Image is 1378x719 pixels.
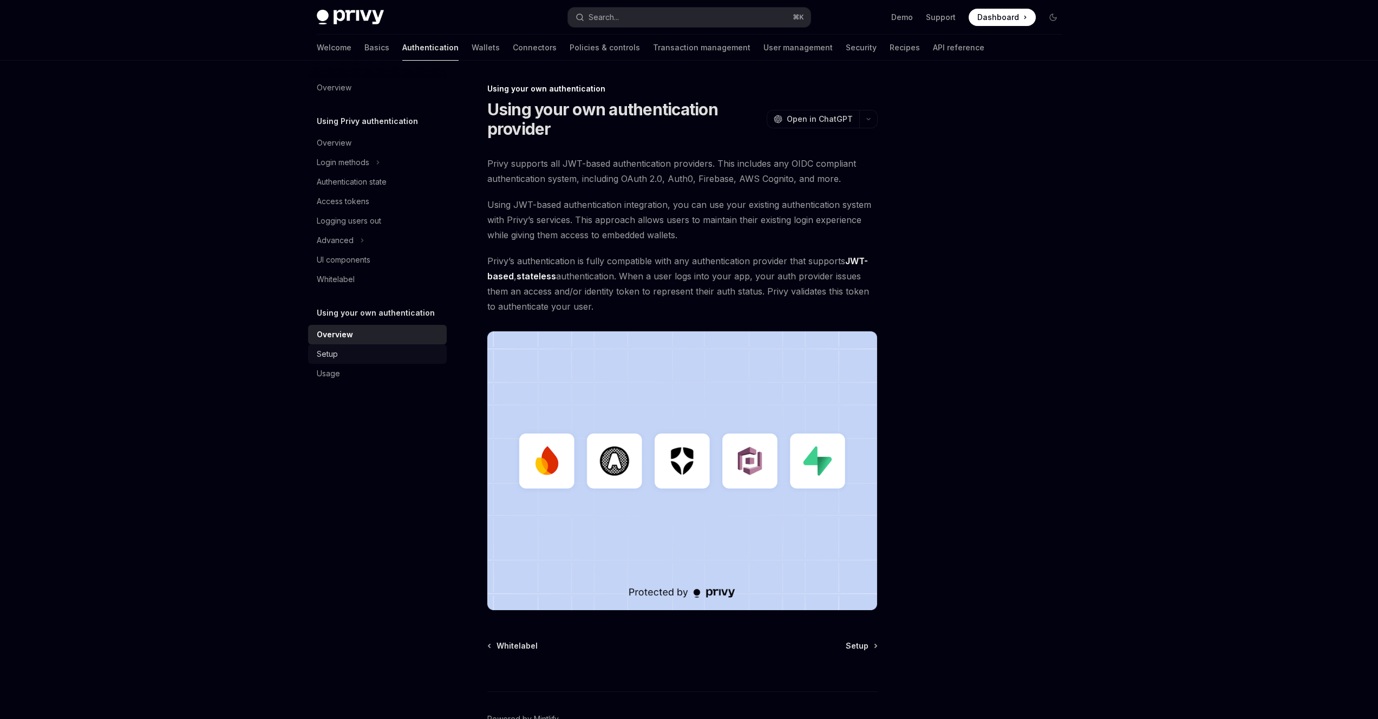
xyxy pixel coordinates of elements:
[317,10,384,25] img: dark logo
[589,11,619,24] div: Search...
[317,306,435,319] h5: Using your own authentication
[317,136,351,149] div: Overview
[308,172,447,192] a: Authentication state
[317,81,351,94] div: Overview
[846,640,868,651] span: Setup
[317,195,369,208] div: Access tokens
[308,133,447,153] a: Overview
[488,640,538,651] a: Whitelabel
[977,12,1019,23] span: Dashboard
[317,348,338,361] div: Setup
[402,35,459,61] a: Authentication
[308,192,447,211] a: Access tokens
[969,9,1036,26] a: Dashboard
[317,328,353,341] div: Overview
[487,100,762,139] h1: Using your own authentication provider
[308,270,447,289] a: Whitelabel
[317,175,387,188] div: Authentication state
[308,211,447,231] a: Logging users out
[497,640,538,651] span: Whitelabel
[570,35,640,61] a: Policies & controls
[308,231,447,250] button: Toggle Advanced section
[308,325,447,344] a: Overview
[846,640,877,651] a: Setup
[317,156,369,169] div: Login methods
[308,364,447,383] a: Usage
[487,331,878,610] img: JWT-based auth splash
[308,250,447,270] a: UI components
[793,13,804,22] span: ⌘ K
[487,156,878,186] span: Privy supports all JWT-based authentication providers. This includes any OIDC compliant authentic...
[513,35,557,61] a: Connectors
[890,35,920,61] a: Recipes
[487,197,878,243] span: Using JWT-based authentication integration, you can use your existing authentication system with ...
[767,110,859,128] button: Open in ChatGPT
[317,35,351,61] a: Welcome
[1044,9,1062,26] button: Toggle dark mode
[317,115,418,128] h5: Using Privy authentication
[933,35,984,61] a: API reference
[317,214,381,227] div: Logging users out
[763,35,833,61] a: User management
[317,367,340,380] div: Usage
[787,114,853,125] span: Open in ChatGPT
[308,78,447,97] a: Overview
[891,12,913,23] a: Demo
[653,35,750,61] a: Transaction management
[317,273,355,286] div: Whitelabel
[517,271,556,282] a: stateless
[364,35,389,61] a: Basics
[317,234,354,247] div: Advanced
[308,344,447,364] a: Setup
[487,83,878,94] div: Using your own authentication
[487,253,878,314] span: Privy’s authentication is fully compatible with any authentication provider that supports , authe...
[472,35,500,61] a: Wallets
[317,253,370,266] div: UI components
[846,35,877,61] a: Security
[926,12,956,23] a: Support
[568,8,811,27] button: Open search
[308,153,447,172] button: Toggle Login methods section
